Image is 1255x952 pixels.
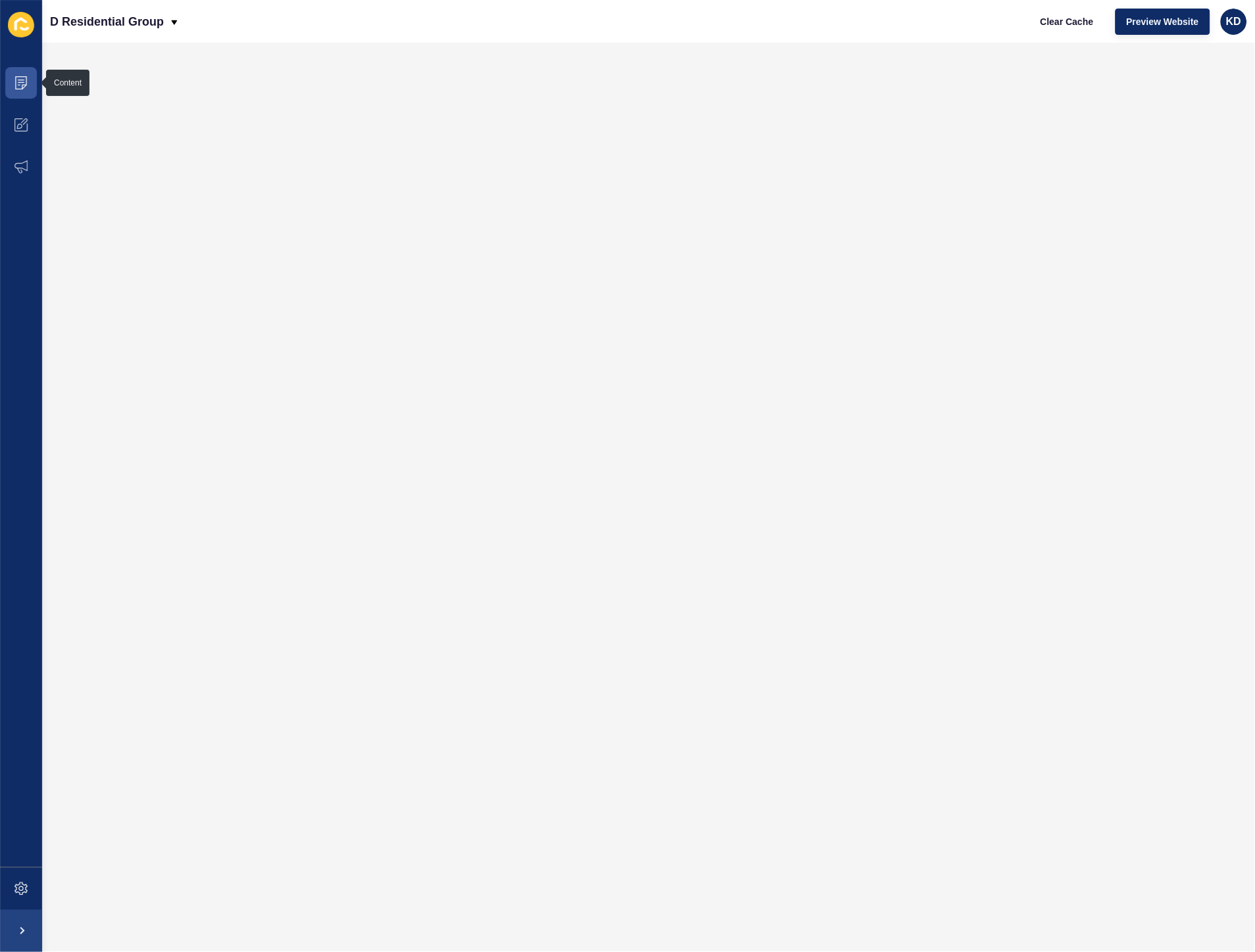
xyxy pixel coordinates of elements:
[1127,15,1199,28] span: Preview Website
[1041,15,1094,28] span: Clear Cache
[54,78,82,88] div: Content
[1116,9,1210,35] button: Preview Website
[50,5,164,38] p: D Residential Group
[1226,15,1241,28] span: KD
[1029,9,1105,35] button: Clear Cache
